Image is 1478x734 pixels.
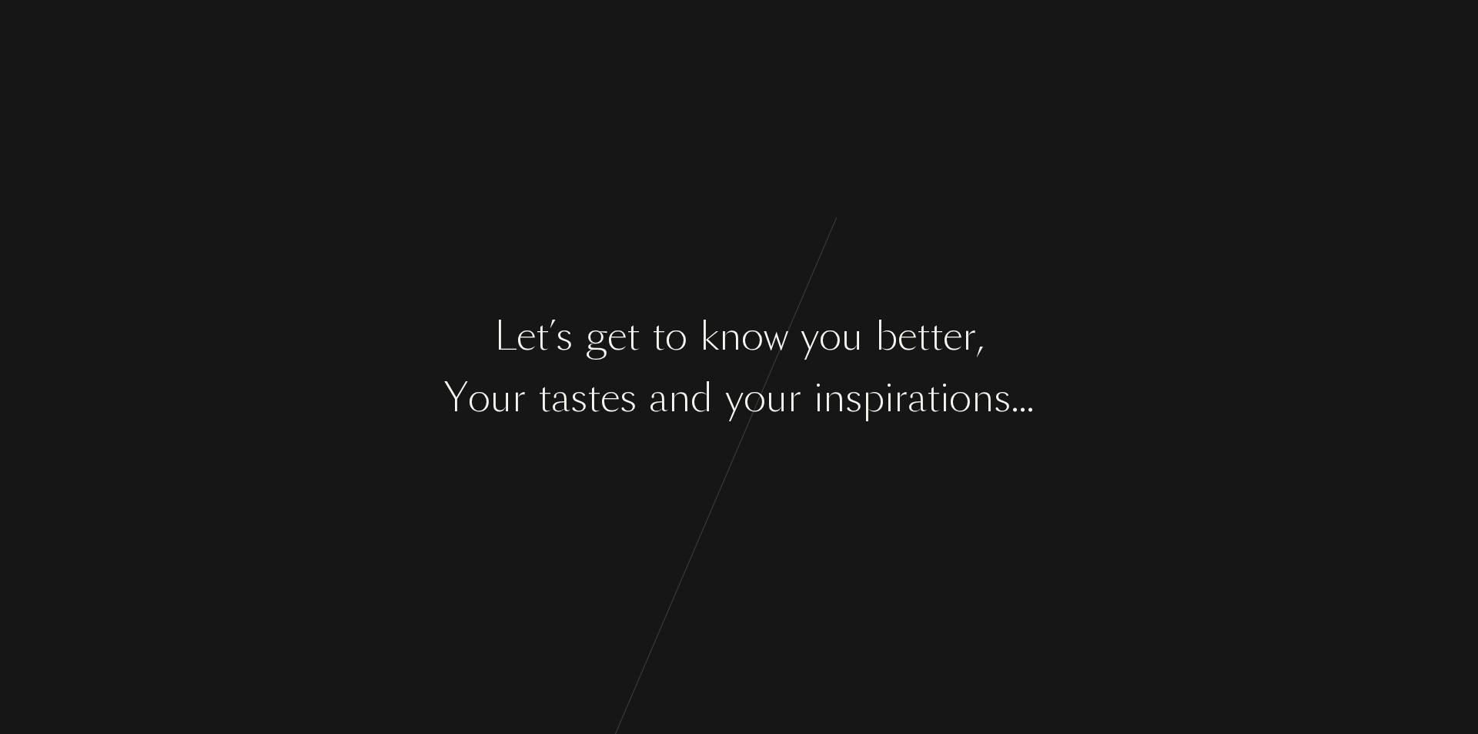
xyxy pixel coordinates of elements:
[620,369,637,427] div: s
[841,307,863,365] div: u
[927,369,940,427] div: t
[875,307,898,365] div: b
[823,369,845,427] div: n
[536,307,549,365] div: t
[556,307,573,365] div: s
[917,307,930,365] div: t
[549,307,556,365] div: ’
[627,307,640,365] div: t
[725,369,744,427] div: y
[898,307,917,365] div: e
[787,369,801,427] div: r
[1026,369,1034,427] div: .
[1011,369,1018,427] div: .
[607,307,627,365] div: e
[444,369,468,427] div: Y
[976,307,984,365] div: ,
[962,307,976,365] div: r
[940,369,949,427] div: i
[538,369,551,427] div: t
[801,307,819,365] div: y
[668,369,691,427] div: n
[894,369,908,427] div: r
[908,369,927,427] div: a
[741,307,764,365] div: o
[512,369,526,427] div: r
[517,307,536,365] div: e
[494,307,517,365] div: L
[719,307,741,365] div: n
[814,369,823,427] div: i
[665,307,687,365] div: o
[994,369,1011,427] div: s
[570,369,587,427] div: s
[845,369,862,427] div: s
[971,369,994,427] div: n
[744,369,766,427] div: o
[1018,369,1026,427] div: .
[649,369,668,427] div: a
[766,369,787,427] div: u
[600,369,620,427] div: e
[862,369,884,427] div: p
[587,369,600,427] div: t
[700,307,719,365] div: k
[943,307,962,365] div: e
[949,369,971,427] div: o
[468,369,490,427] div: o
[884,369,894,427] div: i
[585,307,607,365] div: g
[652,307,665,365] div: t
[490,369,512,427] div: u
[691,369,713,427] div: d
[930,307,943,365] div: t
[551,369,570,427] div: a
[819,307,841,365] div: o
[764,307,788,365] div: w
